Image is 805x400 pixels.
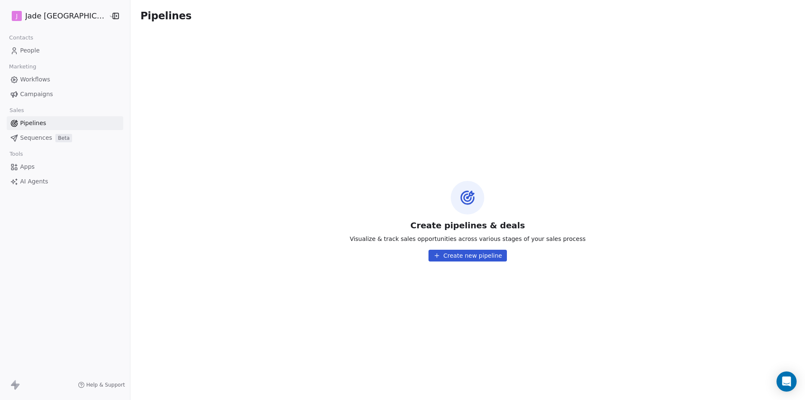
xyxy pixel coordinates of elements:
[20,90,53,99] span: Campaigns
[776,371,797,392] div: Open Intercom Messenger
[20,75,50,84] span: Workflows
[25,10,106,21] span: Jade [GEOGRAPHIC_DATA]
[7,116,123,130] a: Pipelines
[7,44,123,58] a: People
[428,250,507,261] button: Create new pipeline
[5,60,40,73] span: Marketing
[20,177,48,186] span: AI Agents
[7,175,123,188] a: AI Agents
[20,46,40,55] span: People
[20,133,52,142] span: Sequences
[78,382,125,388] a: Help & Support
[16,12,18,20] span: J
[7,73,123,86] a: Workflows
[7,87,123,101] a: Campaigns
[140,10,192,22] span: Pipelines
[6,148,26,160] span: Tools
[5,31,37,44] span: Contacts
[55,134,72,142] span: Beta
[20,162,35,171] span: Apps
[20,119,46,128] span: Pipelines
[410,220,525,231] span: Create pipelines & deals
[10,9,103,23] button: JJade [GEOGRAPHIC_DATA]
[7,160,123,174] a: Apps
[7,131,123,145] a: SequencesBeta
[350,235,586,243] span: Visualize & track sales opportunities across various stages of your sales process
[6,104,28,117] span: Sales
[86,382,125,388] span: Help & Support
